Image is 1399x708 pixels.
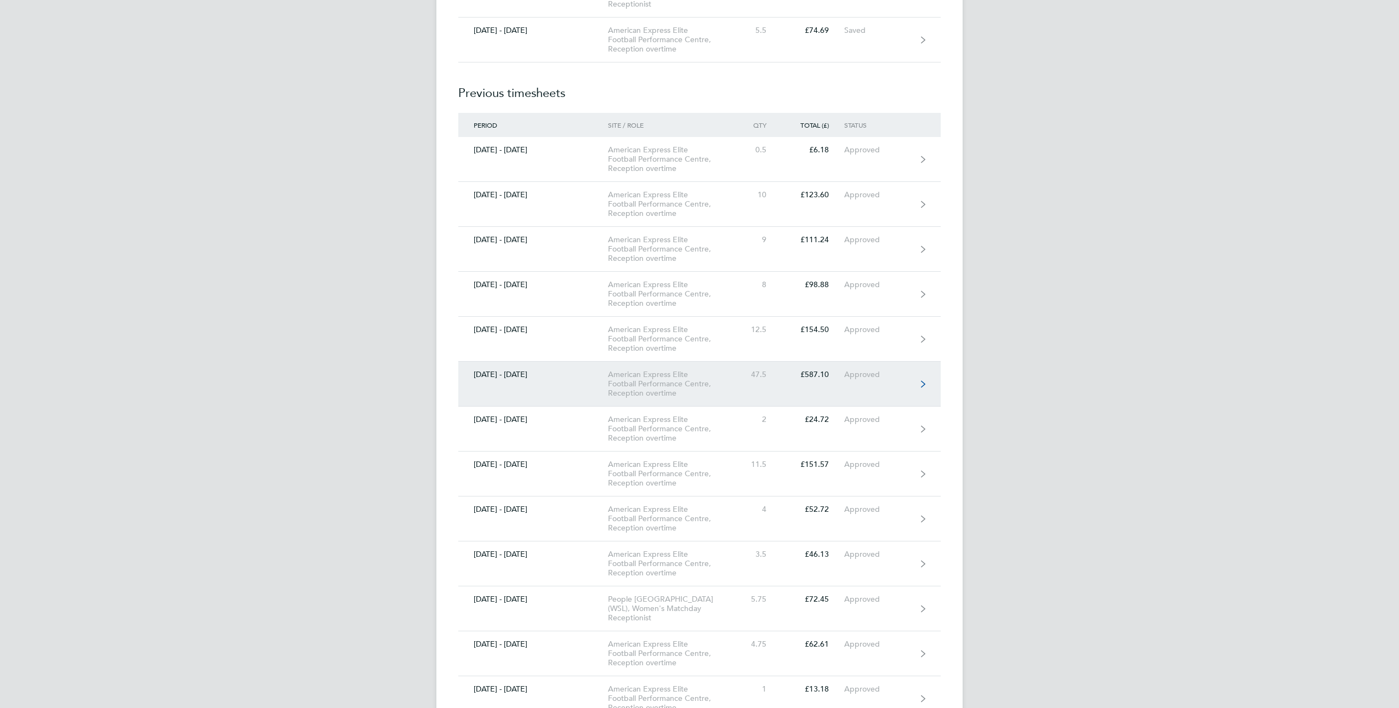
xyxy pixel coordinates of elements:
div: [DATE] - [DATE] [458,640,608,649]
div: 10 [733,190,782,199]
div: £6.18 [782,145,844,155]
div: [DATE] - [DATE] [458,190,608,199]
div: American Express Elite Football Performance Centre, Reception overtime [608,460,733,488]
div: £24.72 [782,415,844,424]
div: £62.61 [782,640,844,649]
div: Approved [844,280,912,289]
div: £111.24 [782,235,844,244]
div: People [GEOGRAPHIC_DATA] (WSL), Women's Matchday Receptionist [608,595,733,623]
div: 3.5 [733,550,782,559]
a: [DATE] - [DATE]American Express Elite Football Performance Centre, Reception overtime9£111.24Appr... [458,227,941,272]
div: [DATE] - [DATE] [458,550,608,559]
div: 9 [733,235,782,244]
div: Approved [844,684,912,694]
div: [DATE] - [DATE] [458,460,608,469]
div: [DATE] - [DATE] [458,505,608,514]
div: [DATE] - [DATE] [458,235,608,244]
h2: Previous timesheets [458,62,941,113]
div: American Express Elite Football Performance Centre, Reception overtime [608,415,733,443]
div: £72.45 [782,595,844,604]
a: [DATE] - [DATE]American Express Elite Football Performance Centre, Reception overtime5.5£74.69Saved [458,18,941,62]
div: 1 [733,684,782,694]
div: American Express Elite Football Performance Centre, Reception overtime [608,370,733,398]
div: £52.72 [782,505,844,514]
div: Approved [844,460,912,469]
div: Approved [844,640,912,649]
div: 4.75 [733,640,782,649]
div: 5.5 [733,26,782,35]
div: Approved [844,595,912,604]
div: Approved [844,550,912,559]
div: Status [844,121,912,129]
div: Saved [844,26,912,35]
div: £46.13 [782,550,844,559]
div: £151.57 [782,460,844,469]
div: £587.10 [782,370,844,379]
div: Approved [844,235,912,244]
div: [DATE] - [DATE] [458,325,608,334]
div: American Express Elite Football Performance Centre, Reception overtime [608,280,733,308]
a: [DATE] - [DATE]American Express Elite Football Performance Centre, Reception overtime4.75£62.61Ap... [458,631,941,676]
div: American Express Elite Football Performance Centre, Reception overtime [608,190,733,218]
div: American Express Elite Football Performance Centre, Reception overtime [608,505,733,533]
div: [DATE] - [DATE] [458,415,608,424]
div: £13.18 [782,684,844,694]
a: [DATE] - [DATE]American Express Elite Football Performance Centre, Reception overtime2£24.72Approved [458,407,941,452]
div: £98.88 [782,280,844,289]
div: [DATE] - [DATE] [458,684,608,694]
div: Qty [733,121,782,129]
a: [DATE] - [DATE]American Express Elite Football Performance Centre, Reception overtime10£123.60App... [458,182,941,227]
a: [DATE] - [DATE]American Express Elite Football Performance Centre, Reception overtime3.5£46.13App... [458,541,941,586]
div: [DATE] - [DATE] [458,145,608,155]
div: £74.69 [782,26,844,35]
div: American Express Elite Football Performance Centre, Reception overtime [608,26,733,54]
a: [DATE] - [DATE]People [GEOGRAPHIC_DATA] (WSL), Women's Matchday Receptionist5.75£72.45Approved [458,586,941,631]
div: 5.75 [733,595,782,604]
div: £154.50 [782,325,844,334]
span: Period [474,121,497,129]
div: American Express Elite Football Performance Centre, Reception overtime [608,550,733,578]
div: American Express Elite Football Performance Centre, Reception overtime [608,640,733,667]
div: [DATE] - [DATE] [458,370,608,379]
div: 2 [733,415,782,424]
div: [DATE] - [DATE] [458,26,608,35]
a: [DATE] - [DATE]American Express Elite Football Performance Centre, Reception overtime0.5£6.18Appr... [458,137,941,182]
div: 47.5 [733,370,782,379]
div: 4 [733,505,782,514]
a: [DATE] - [DATE]American Express Elite Football Performance Centre, Reception overtime11.5£151.57A... [458,452,941,496]
div: Approved [844,190,912,199]
div: American Express Elite Football Performance Centre, Reception overtime [608,325,733,353]
a: [DATE] - [DATE]American Express Elite Football Performance Centre, Reception overtime8£98.88Approved [458,272,941,317]
div: American Express Elite Football Performance Centre, Reception overtime [608,145,733,173]
div: Approved [844,505,912,514]
div: Site / Role [608,121,733,129]
div: 12.5 [733,325,782,334]
div: Approved [844,415,912,424]
div: [DATE] - [DATE] [458,595,608,604]
div: Total (£) [782,121,844,129]
a: [DATE] - [DATE]American Express Elite Football Performance Centre, Reception overtime12.5£154.50A... [458,317,941,362]
div: 11.5 [733,460,782,469]
div: Approved [844,325,912,334]
a: [DATE] - [DATE]American Express Elite Football Performance Centre, Reception overtime4£52.72Approved [458,496,941,541]
div: American Express Elite Football Performance Centre, Reception overtime [608,235,733,263]
div: Approved [844,145,912,155]
div: 0.5 [733,145,782,155]
a: [DATE] - [DATE]American Express Elite Football Performance Centre, Reception overtime47.5£587.10A... [458,362,941,407]
div: Approved [844,370,912,379]
div: 8 [733,280,782,289]
div: [DATE] - [DATE] [458,280,608,289]
div: £123.60 [782,190,844,199]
